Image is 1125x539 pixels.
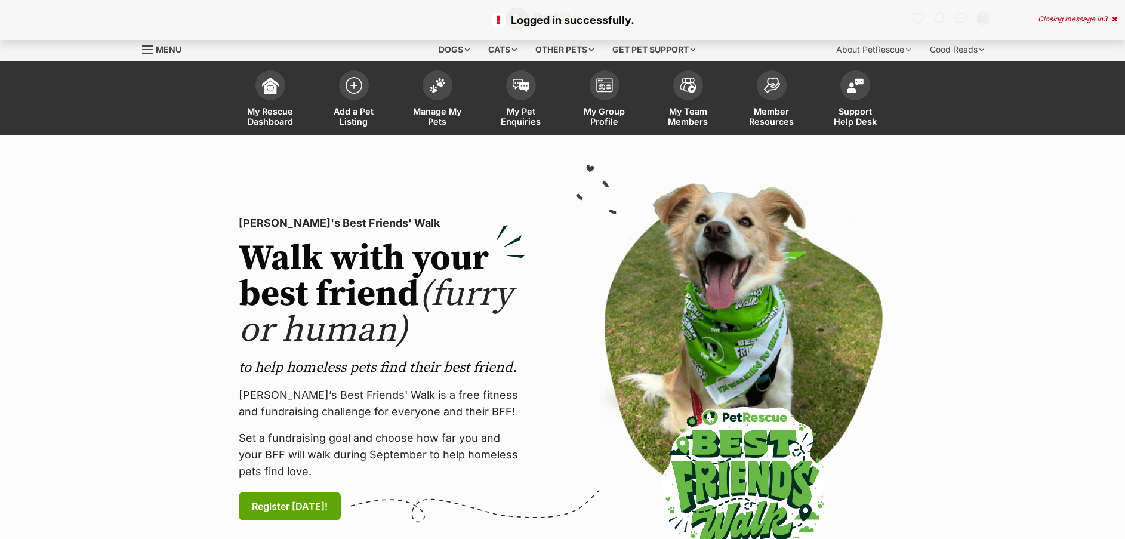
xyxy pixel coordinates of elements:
[745,106,799,127] span: Member Resources
[262,77,279,94] img: dashboard-icon-eb2f2d2d3e046f16d808141f083e7271f6b2e854fb5c12c21221c1fb7104beca.svg
[327,106,381,127] span: Add a Pet Listing
[563,64,646,135] a: My Group Profile
[229,64,312,135] a: My Rescue Dashboard
[578,106,631,127] span: My Group Profile
[239,358,525,377] p: to help homeless pets find their best friend.
[479,64,563,135] a: My Pet Enquiries
[596,78,613,93] img: group-profile-icon-3fa3cf56718a62981997c0bc7e787c4b2cf8bcc04b72c1350f741eb67cf2f40e.svg
[252,499,328,513] span: Register [DATE]!
[513,79,529,92] img: pet-enquiries-icon-7e3ad2cf08bfb03b45e93fb7055b45f3efa6380592205ae92323e6603595dc1f.svg
[239,241,525,349] h2: Walk with your best friend
[244,106,297,127] span: My Rescue Dashboard
[480,38,525,61] div: Cats
[396,64,479,135] a: Manage My Pets
[828,38,919,61] div: About PetRescue
[813,64,897,135] a: Support Help Desk
[411,106,464,127] span: Manage My Pets
[346,77,362,94] img: add-pet-listing-icon-0afa8454b4691262ce3f59096e99ab1cd57d4a30225e0717b998d2c9b9846f56.svg
[847,78,864,93] img: help-desk-icon-fdf02630f3aa405de69fd3d07c3f3aa587a6932b1a1747fa1d2bba05be0121f9.svg
[312,64,396,135] a: Add a Pet Listing
[239,272,513,353] span: (furry or human)
[430,38,478,61] div: Dogs
[646,64,730,135] a: My Team Members
[828,106,882,127] span: Support Help Desk
[527,38,602,61] div: Other pets
[429,78,446,93] img: manage-my-pets-icon-02211641906a0b7f246fdf0571729dbe1e7629f14944591b6c1af311fb30b64b.svg
[730,64,813,135] a: Member Resources
[661,106,715,127] span: My Team Members
[921,38,993,61] div: Good Reads
[142,38,190,59] a: Menu
[239,492,341,520] a: Register [DATE]!
[156,44,181,54] span: Menu
[239,430,525,480] p: Set a fundraising goal and choose how far you and your BFF will walk during September to help hom...
[604,38,704,61] div: Get pet support
[239,215,525,232] p: [PERSON_NAME]'s Best Friends' Walk
[239,387,525,420] p: [PERSON_NAME]’s Best Friends' Walk is a free fitness and fundraising challenge for everyone and t...
[763,77,780,93] img: member-resources-icon-8e73f808a243e03378d46382f2149f9095a855e16c252ad45f914b54edf8863c.svg
[494,106,548,127] span: My Pet Enquiries
[680,78,696,93] img: team-members-icon-5396bd8760b3fe7c0b43da4ab00e1e3bb1a5d9ba89233759b79545d2d3fc5d0d.svg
